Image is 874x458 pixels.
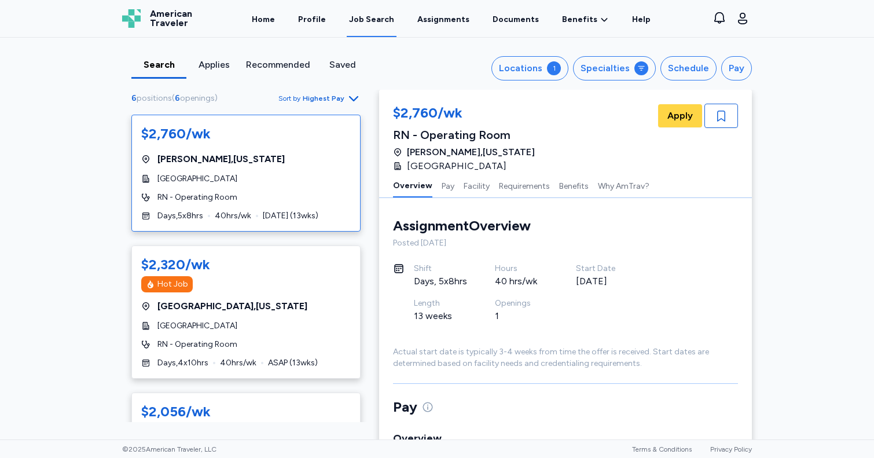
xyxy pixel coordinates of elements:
[581,61,630,75] div: Specialties
[547,61,561,75] div: 1
[407,145,535,159] span: [PERSON_NAME] , [US_STATE]
[499,173,550,197] button: Requirements
[667,109,693,123] span: Apply
[157,357,208,369] span: Days , 4 x 10 hrs
[131,93,137,103] span: 6
[268,357,318,369] span: ASAP ( 13 wks)
[414,298,467,309] div: Length
[320,58,365,72] div: Saved
[141,255,210,274] div: $2,320/wk
[157,339,237,350] span: RN - Operating Room
[562,14,597,25] span: Benefits
[393,104,535,124] div: $2,760/wk
[495,309,548,323] div: 1
[495,274,548,288] div: 40 hrs/wk
[157,299,307,313] span: [GEOGRAPHIC_DATA] , [US_STATE]
[263,210,318,222] span: [DATE] ( 13 wks)
[246,58,310,72] div: Recommended
[180,93,215,103] span: openings
[729,61,744,75] div: Pay
[414,309,467,323] div: 13 weeks
[191,58,237,72] div: Applies
[141,124,211,143] div: $2,760/wk
[347,1,396,37] a: Job Search
[442,173,454,197] button: Pay
[175,93,180,103] span: 6
[393,430,738,446] div: Overview
[414,263,467,274] div: Shift
[278,91,361,105] button: Sort byHighest Pay
[499,61,542,75] div: Locations
[559,173,589,197] button: Benefits
[632,445,692,453] a: Terms & Conditions
[278,94,300,103] span: Sort by
[150,9,192,28] span: American Traveler
[349,14,394,25] div: Job Search
[668,61,709,75] div: Schedule
[303,94,344,103] span: Highest Pay
[576,274,629,288] div: [DATE]
[393,237,738,249] div: Posted [DATE]
[136,58,182,72] div: Search
[122,445,216,454] span: © 2025 American Traveler, LLC
[710,445,752,453] a: Privacy Policy
[721,56,752,80] button: Pay
[407,159,506,173] span: [GEOGRAPHIC_DATA]
[658,104,702,127] button: Apply
[131,93,222,104] div: ( )
[157,320,237,332] span: [GEOGRAPHIC_DATA]
[157,173,237,185] span: [GEOGRAPHIC_DATA]
[141,402,211,421] div: $2,056/wk
[562,14,609,25] a: Benefits
[157,152,285,166] span: [PERSON_NAME] , [US_STATE]
[576,263,629,274] div: Start Date
[393,346,738,369] div: Actual start date is typically 3-4 weeks from time the offer is received. Start dates are determi...
[393,127,535,143] div: RN - Operating Room
[393,398,417,416] span: Pay
[393,173,432,197] button: Overview
[137,93,172,103] span: positions
[495,298,548,309] div: Openings
[157,279,188,290] div: Hot Job
[393,217,531,235] div: Assignment Overview
[464,173,490,197] button: Facility
[220,357,256,369] span: 40 hrs/wk
[660,56,717,80] button: Schedule
[491,56,568,80] button: Locations1
[157,210,203,222] span: Days , 5 x 8 hrs
[495,263,548,274] div: Hours
[573,56,656,80] button: Specialties
[414,274,467,288] div: Days, 5x8hrs
[215,210,251,222] span: 40 hrs/wk
[598,173,649,197] button: Why AmTrav?
[157,192,237,203] span: RN - Operating Room
[122,9,141,28] img: Logo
